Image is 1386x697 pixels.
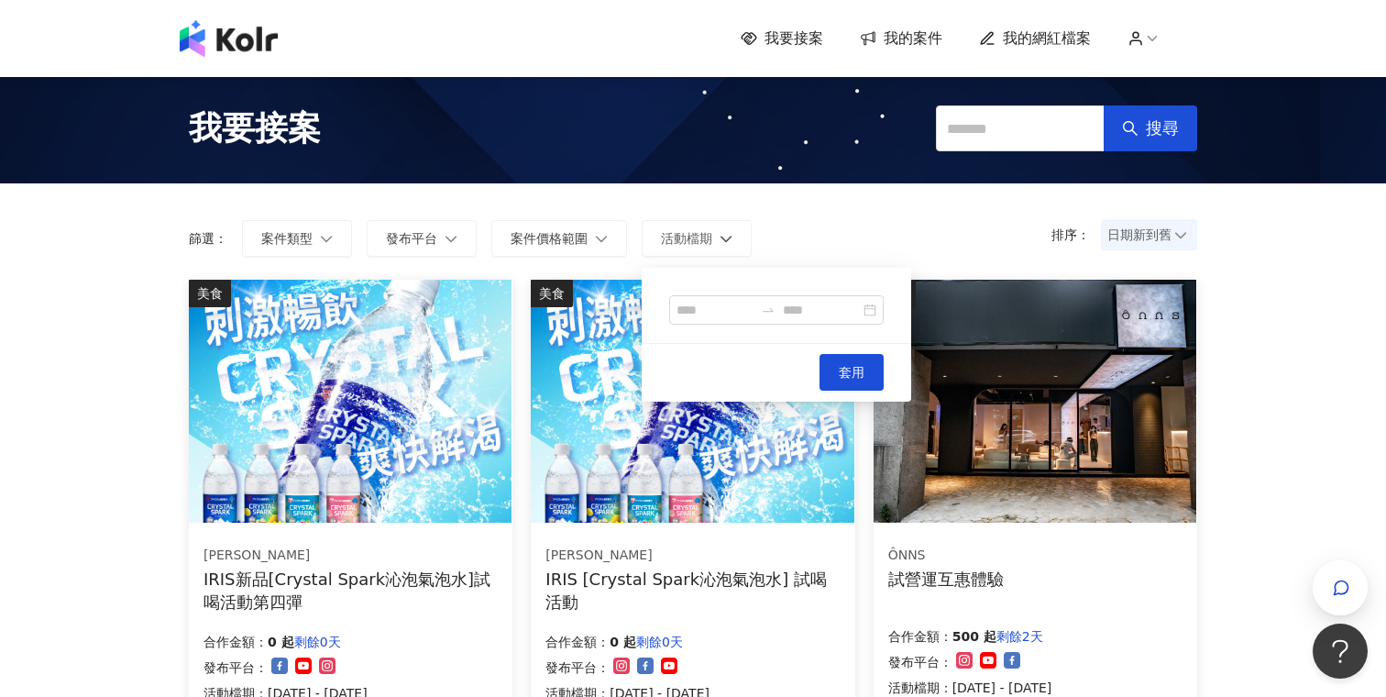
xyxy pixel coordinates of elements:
div: IRIS新品[Crystal Spark沁泡氣泡水]試喝活動第四彈 [203,568,498,614]
button: 活動檔期 [642,220,752,257]
span: 日期新到舊 [1107,221,1191,249]
div: 美食 [531,280,573,307]
div: [PERSON_NAME] [545,547,839,565]
button: 套用 [819,354,884,391]
p: 剩餘2天 [996,625,1043,647]
span: swap-right [761,303,775,317]
a: 我要接案 [741,28,823,49]
span: 搜尋 [1146,118,1179,138]
img: Crystal Spark 沁泡氣泡水 [189,280,511,523]
p: 發布平台： [888,651,952,673]
iframe: Help Scout Beacon - Open [1313,624,1368,679]
p: 500 起 [952,625,996,647]
a: 我的網紅檔案 [979,28,1091,49]
div: IRIS [Crystal Spark沁泡氣泡水] 試喝活動 [545,568,840,614]
span: 我的網紅檔案 [1003,28,1091,49]
div: 試營運互惠體驗 [888,568,1004,591]
p: 剩餘0天 [636,631,683,653]
p: 0 起 [610,631,636,653]
span: 案件類型 [261,231,313,246]
button: 發布平台 [367,220,477,257]
img: Crystal Spark 沁泡氣泡水 [531,280,853,523]
p: 篩選： [189,231,227,246]
span: to [761,303,775,317]
button: 案件類型 [242,220,352,257]
p: 發布平台： [203,657,268,679]
div: [PERSON_NAME] [203,547,497,565]
span: 活動檔期 [661,231,712,246]
p: 合作金額： [545,631,610,653]
span: 案件價格範圍 [511,231,588,246]
p: 合作金額： [203,631,268,653]
span: 套用 [839,365,864,380]
p: 合作金額： [888,625,952,647]
span: search [1122,120,1138,137]
p: 發布平台： [545,657,610,679]
span: 發布平台 [386,231,437,246]
button: 案件價格範圍 [491,220,627,257]
p: 0 起 [268,631,294,653]
span: 我的案件 [884,28,942,49]
span: 我要接案 [764,28,823,49]
img: 試營運互惠體驗 [874,280,1196,523]
p: 排序： [1051,227,1101,242]
a: 我的案件 [860,28,942,49]
img: logo [180,20,278,57]
span: 我要接案 [189,105,321,151]
button: 搜尋 [1104,105,1197,151]
p: 剩餘0天 [294,631,341,653]
div: 美食 [189,280,231,307]
div: ÔNNS [888,547,1004,565]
